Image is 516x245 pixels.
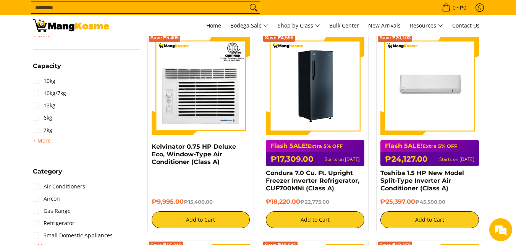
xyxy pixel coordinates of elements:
a: Toshiba 1.5 HP New Model Split-Type Inverter Air Conditioner (Class A) [380,169,464,192]
a: 7kg [33,124,52,136]
a: Small Domestic Appliances [33,229,113,242]
span: ₱0 [459,5,467,10]
a: Refrigerator [33,217,74,229]
span: New Arrivals [368,22,401,29]
a: Bulk Center [325,15,363,36]
del: ₱15,400.00 [184,199,213,205]
img: Kelvinator 0.75 HP Deluxe Eco, Window-Type Air Conditioner (Class A) [152,37,250,135]
summary: Open [33,169,62,180]
button: Add to Cart [380,211,479,228]
span: We're online! [44,74,105,151]
span: Shop by Class [278,21,320,31]
span: Bodega Sale [230,21,269,31]
del: ₱22,775.00 [300,199,329,205]
h6: ₱9,995.00 [152,198,250,206]
span: + More [33,32,51,38]
a: Shop by Class [274,15,324,36]
span: Save ₱4,555 [265,36,293,40]
img: Class A | Mang Kosme [33,19,109,32]
a: New Arrivals [364,15,404,36]
span: + More [33,138,51,144]
span: Category [33,169,62,175]
del: ₱45,500.00 [415,199,445,205]
a: Gas Range [33,205,71,217]
h6: ₱18,220.00 [266,198,364,206]
span: Bulk Center [329,22,359,29]
summary: Open [33,136,51,145]
div: Chat with us now [40,43,128,53]
span: Contact Us [452,22,480,29]
h6: ₱25,397.00 [380,198,479,206]
nav: Main Menu [117,15,484,36]
button: Add to Cart [266,211,364,228]
span: Resources [410,21,443,31]
a: Contact Us [448,15,484,36]
span: Save ₱5,405 [150,36,179,40]
a: Home [202,15,225,36]
a: Bodega Sale [226,15,272,36]
a: 10kg/7kg [33,87,66,99]
span: Save ₱20,103 [379,36,411,40]
a: 13kg [33,99,55,112]
a: Condura 7.0 Cu. Ft. Upright Freezer Inverter Refrigerator, CUF700MNi (Class A) [266,169,359,192]
button: Search [247,2,260,13]
span: Home [206,22,221,29]
span: • [440,3,469,12]
a: 6kg [33,112,52,124]
img: Toshiba 1.5 HP New Model Split-Type Inverter Air Conditioner (Class A) [380,37,479,135]
img: Condura 7.0 Cu. Ft. Upright Freezer Inverter Refrigerator, CUF700MNi (Class A) - 0 [266,37,364,135]
a: Kelvinator 0.75 HP Deluxe Eco, Window-Type Air Conditioner (Class A) [152,143,236,165]
a: 10kg [33,75,55,87]
a: Air Conditioners [33,180,85,193]
summary: Open [33,63,61,75]
textarea: Type your message and hit 'Enter' [4,164,146,190]
span: 0 [451,5,457,10]
a: Resources [406,15,447,36]
span: Capacity [33,63,61,69]
a: Aircon [33,193,60,205]
button: Add to Cart [152,211,250,228]
div: Minimize live chat window [125,4,144,22]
